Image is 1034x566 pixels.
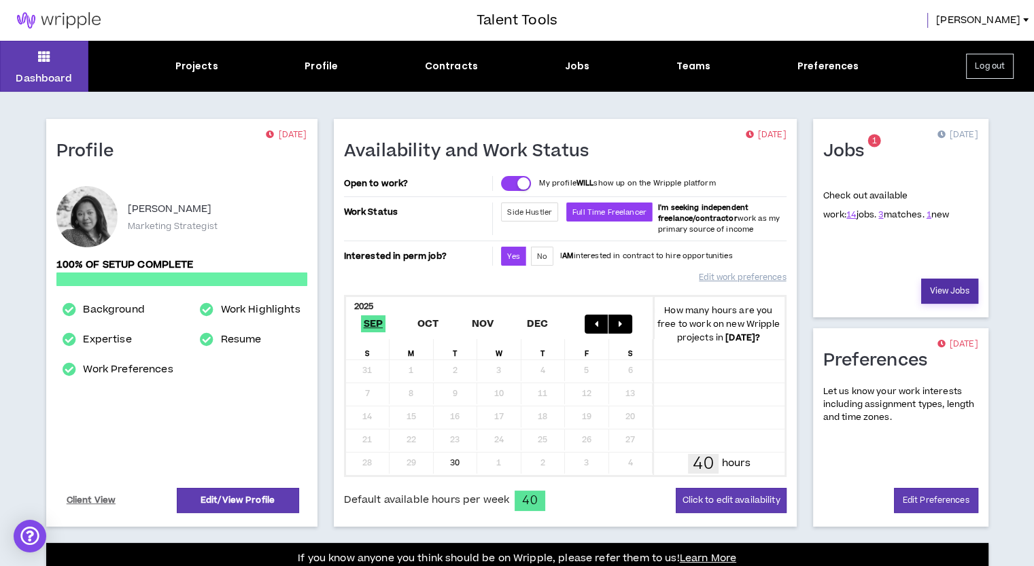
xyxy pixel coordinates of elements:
button: Log out [966,54,1014,79]
span: 1 [872,135,877,147]
p: [DATE] [937,128,978,142]
p: Marketing Strategist [128,220,218,232]
b: [DATE] ? [725,332,760,344]
p: My profile show up on the Wripple platform [539,178,715,189]
a: View Jobs [921,279,978,304]
div: Profile [305,59,338,73]
div: S [346,339,390,359]
p: Interested in perm job? [344,247,490,266]
strong: AM [562,251,573,261]
p: hours [722,456,751,471]
div: Contracts [425,59,478,73]
div: M [390,339,434,359]
a: Client View [65,489,118,512]
a: Expertise [83,332,131,348]
a: Learn More [680,551,736,565]
p: [DATE] [266,128,307,142]
div: F [565,339,609,359]
span: Sep [361,315,386,332]
p: [PERSON_NAME] [128,201,212,217]
span: Yes [507,251,519,262]
span: Dec [524,315,551,332]
p: Check out available work: [823,190,950,221]
span: jobs. [846,209,876,221]
p: Let us know your work interests including assignment types, length and time zones. [823,385,978,425]
span: work as my primary source of income [658,202,780,234]
div: Teams [676,59,711,73]
h1: Preferences [823,350,938,372]
a: Edit/View Profile [177,488,299,513]
div: T [521,339,566,359]
button: Click to edit availability [676,488,786,513]
span: new [927,209,950,221]
span: [PERSON_NAME] [936,13,1020,28]
p: 100% of setup complete [56,258,307,272]
a: 1 [927,209,931,221]
a: Work Highlights [221,302,300,318]
span: Side Hustler [507,207,552,217]
span: matches. [878,209,924,221]
strong: WILL [576,178,594,188]
h1: Jobs [823,141,875,162]
div: Jobs [565,59,590,73]
b: 2025 [354,300,374,313]
span: No [537,251,547,262]
h1: Profile [56,141,124,162]
h1: Availability and Work Status [344,141,600,162]
p: Work Status [344,202,490,222]
p: How many hours are you free to work on new Wripple projects in [653,304,785,344]
a: Work Preferences [83,361,173,378]
a: Resume [221,332,262,348]
sup: 1 [868,135,881,147]
p: Open to work? [344,178,490,189]
div: T [434,339,478,359]
a: 14 [846,209,856,221]
span: Nov [469,315,497,332]
div: Corinne W. [56,186,118,247]
p: [DATE] [937,338,978,351]
div: W [477,339,521,359]
span: Oct [415,315,442,332]
a: 3 [878,209,883,221]
b: I'm seeking independent freelance/contractor [658,202,748,224]
a: Background [83,302,144,318]
a: Edit work preferences [699,266,786,289]
div: Open Intercom Messenger [14,520,46,552]
span: Default available hours per week [344,493,509,508]
a: Edit Preferences [894,488,978,513]
div: S [609,339,653,359]
p: [DATE] [745,128,786,142]
div: Preferences [797,59,859,73]
h3: Talent Tools [477,10,557,31]
p: Dashboard [16,71,72,86]
p: I interested in contract to hire opportunities [560,251,733,262]
div: Projects [175,59,218,73]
